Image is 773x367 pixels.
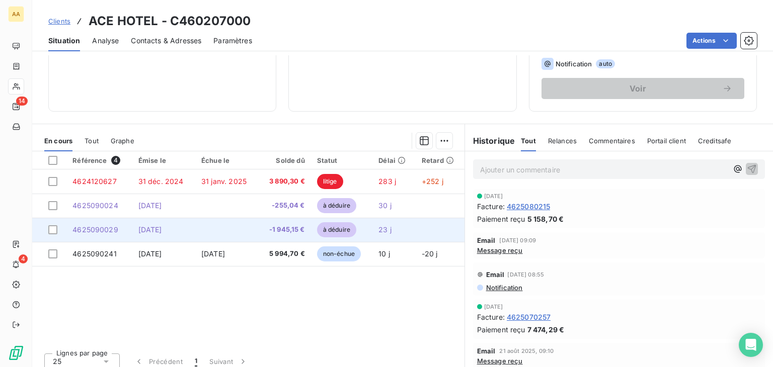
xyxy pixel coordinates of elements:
[422,177,443,186] span: +252 j
[589,137,635,145] span: Commentaires
[264,249,304,259] span: 5 994,70 €
[521,137,536,145] span: Tout
[548,137,577,145] span: Relances
[527,324,565,335] span: 7 474,29 €
[138,156,189,164] div: Émise le
[264,225,304,235] span: -1 945,15 €
[48,16,70,26] a: Clients
[72,177,117,186] span: 4624120627
[698,137,732,145] span: Creditsafe
[499,237,536,243] span: [DATE] 09:09
[507,312,551,322] span: 4625070257
[477,312,505,322] span: Facture :
[138,249,162,258] span: [DATE]
[72,225,118,234] span: 4625090029
[48,36,80,46] span: Situation
[48,17,70,25] span: Clients
[378,249,390,258] span: 10 j
[201,156,252,164] div: Échue le
[92,36,119,46] span: Analyse
[317,222,356,237] span: à déduire
[477,357,523,365] span: Message reçu
[317,156,367,164] div: Statut
[201,249,225,258] span: [DATE]
[44,137,72,145] span: En cours
[486,270,505,279] span: Email
[542,78,744,99] button: Voir
[213,36,252,46] span: Paramètres
[138,177,184,186] span: 31 déc. 2024
[264,176,304,187] span: 3 890,30 €
[484,193,503,199] span: [DATE]
[72,201,118,210] span: 4625090024
[138,201,162,210] span: [DATE]
[85,137,99,145] span: Tout
[195,356,197,366] span: 1
[739,333,763,357] div: Open Intercom Messenger
[264,201,304,211] span: -255,04 €
[111,137,134,145] span: Graphe
[507,201,551,212] span: 4625080215
[16,97,28,106] span: 14
[477,347,496,355] span: Email
[19,254,28,263] span: 4
[477,236,496,244] span: Email
[686,33,737,49] button: Actions
[556,60,592,68] span: Notification
[477,246,523,254] span: Message reçu
[201,177,247,186] span: 31 janv. 2025
[264,156,304,164] div: Solde dû
[72,156,126,165] div: Référence
[378,177,396,186] span: 283 j
[111,156,120,165] span: 4
[647,137,686,145] span: Portail client
[596,59,615,68] span: auto
[8,345,24,361] img: Logo LeanPay
[317,174,343,189] span: litige
[477,214,525,224] span: Paiement reçu
[131,36,201,46] span: Contacts & Adresses
[422,156,458,164] div: Retard
[422,249,438,258] span: -20 j
[378,225,392,234] span: 23 j
[527,214,564,224] span: 5 158,70 €
[507,271,544,278] span: [DATE] 08:55
[8,6,24,22] div: AA
[484,304,503,310] span: [DATE]
[138,225,162,234] span: [DATE]
[499,348,554,354] span: 21 août 2025, 09:10
[72,249,117,258] span: 4625090241
[485,284,523,292] span: Notification
[378,156,410,164] div: Délai
[378,201,392,210] span: 30 j
[477,324,525,335] span: Paiement reçu
[465,135,515,147] h6: Historique
[317,198,356,213] span: à déduire
[477,201,505,212] span: Facture :
[53,356,61,366] span: 25
[554,84,722,93] span: Voir
[317,246,361,261] span: non-échue
[89,12,251,30] h3: ACE HOTEL - C460207000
